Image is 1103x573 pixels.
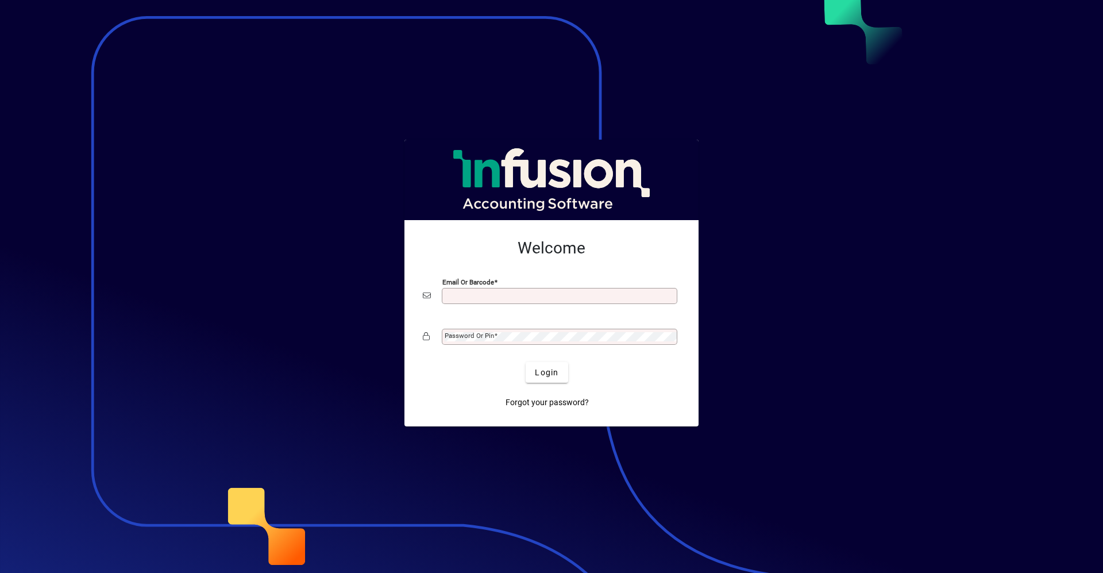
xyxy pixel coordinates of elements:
[445,332,494,340] mat-label: Password or Pin
[442,278,494,286] mat-label: Email or Barcode
[423,239,680,258] h2: Welcome
[501,392,593,413] a: Forgot your password?
[506,397,589,409] span: Forgot your password?
[526,362,568,383] button: Login
[535,367,558,379] span: Login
